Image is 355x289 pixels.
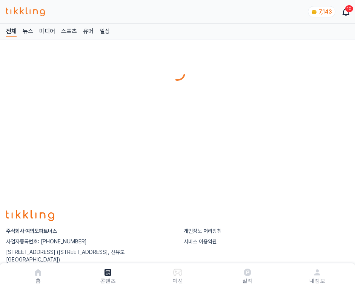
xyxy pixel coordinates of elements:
img: logo [6,210,54,221]
button: 미션 [143,266,212,286]
a: 콘텐츠 [73,266,143,286]
p: 홈 [35,277,41,284]
a: 10 [343,7,349,16]
img: coin [311,9,317,15]
a: coin 7,143 [308,6,334,17]
div: 10 [345,5,353,12]
a: 스포츠 [61,27,77,37]
p: 미션 [172,277,183,284]
span: 7,143 [319,9,332,15]
img: 티끌링 [6,7,45,16]
p: 콘텐츠 [100,277,116,284]
p: 내정보 [309,277,325,284]
a: 개인정보 처리방침 [184,228,221,234]
a: 전체 [6,27,17,37]
a: 유머 [83,27,94,37]
p: [STREET_ADDRESS] ([STREET_ADDRESS], 선유도 [GEOGRAPHIC_DATA]) [6,248,172,263]
a: 홈 [3,266,73,286]
a: 실적 [212,266,282,286]
img: 미션 [173,268,182,277]
p: 사업자등록번호: [PHONE_NUMBER] [6,238,172,245]
a: 내정보 [282,266,352,286]
p: 실적 [242,277,253,284]
a: 미디어 [39,27,55,37]
a: 일상 [100,27,110,37]
p: 주식회사 여의도파트너스 [6,227,172,235]
a: 뉴스 [23,27,33,37]
a: 서비스 이용약관 [184,238,217,244]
